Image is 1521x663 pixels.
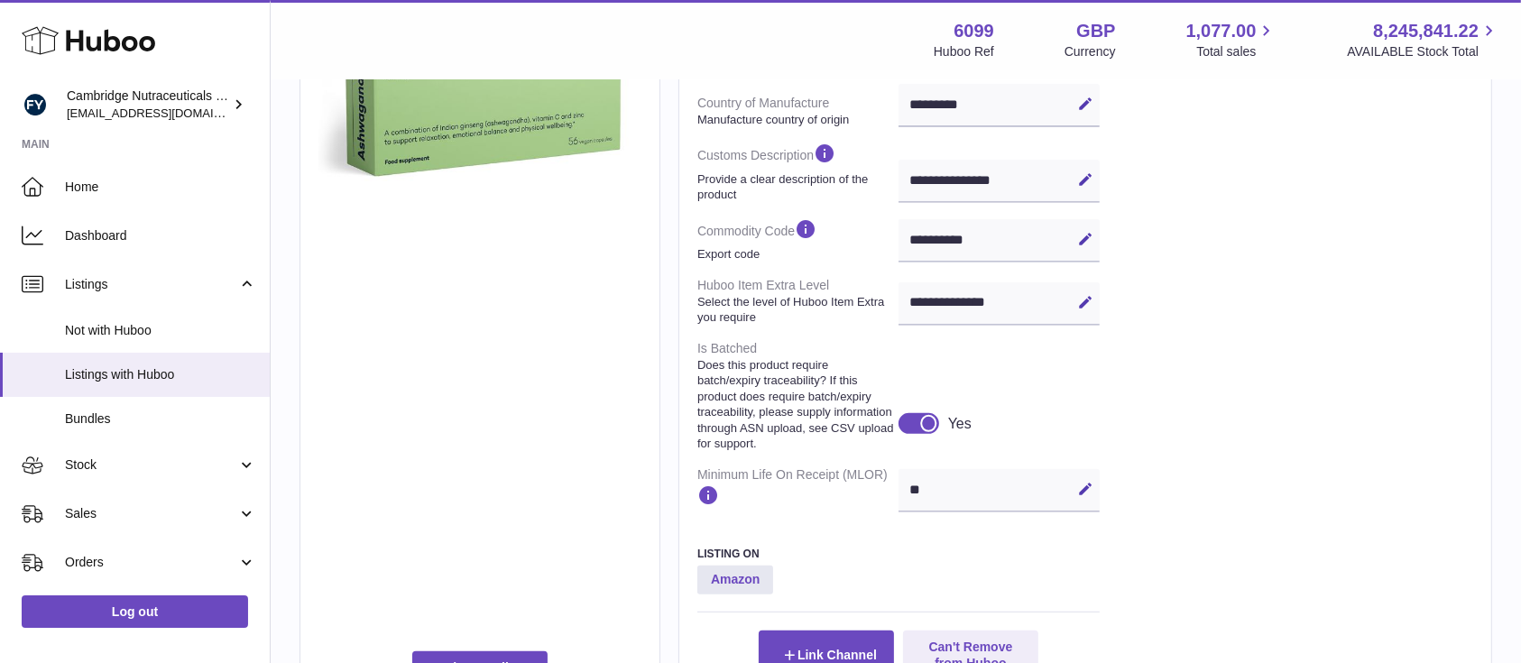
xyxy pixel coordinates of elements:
[697,294,894,326] strong: Select the level of Huboo Item Extra you require
[697,333,899,459] dt: Is Batched
[67,106,265,120] span: [EMAIL_ADDRESS][DOMAIN_NAME]
[1347,19,1499,60] a: 8,245,841.22 AVAILABLE Stock Total
[22,595,248,628] a: Log out
[934,43,994,60] div: Huboo Ref
[65,276,237,293] span: Listings
[1373,19,1479,43] span: 8,245,841.22
[65,456,237,474] span: Stock
[65,227,256,244] span: Dashboard
[65,179,256,196] span: Home
[954,19,994,43] strong: 6099
[65,554,237,571] span: Orders
[697,112,894,128] strong: Manufacture country of origin
[1347,43,1499,60] span: AVAILABLE Stock Total
[1196,43,1277,60] span: Total sales
[1186,19,1257,43] span: 1,077.00
[65,366,256,383] span: Listings with Huboo
[697,171,894,203] strong: Provide a clear description of the product
[1076,19,1115,43] strong: GBP
[697,566,773,594] strong: Amazon
[697,459,899,520] dt: Minimum Life On Receipt (MLOR)
[697,87,899,134] dt: Country of Manufacture
[697,270,899,333] dt: Huboo Item Extra Level
[67,87,229,122] div: Cambridge Nutraceuticals Ltd
[22,91,49,118] img: internalAdmin-6099@internal.huboo.com
[1065,43,1116,60] div: Currency
[65,322,256,339] span: Not with Huboo
[65,410,256,428] span: Bundles
[697,547,1100,561] h3: Listing On
[697,357,894,452] strong: Does this product require batch/expiry traceability? If this product does require batch/expiry tr...
[65,505,237,522] span: Sales
[697,134,899,209] dt: Customs Description
[697,210,899,270] dt: Commodity Code
[697,246,894,262] strong: Export code
[1186,19,1277,60] a: 1,077.00 Total sales
[948,414,972,434] div: Yes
